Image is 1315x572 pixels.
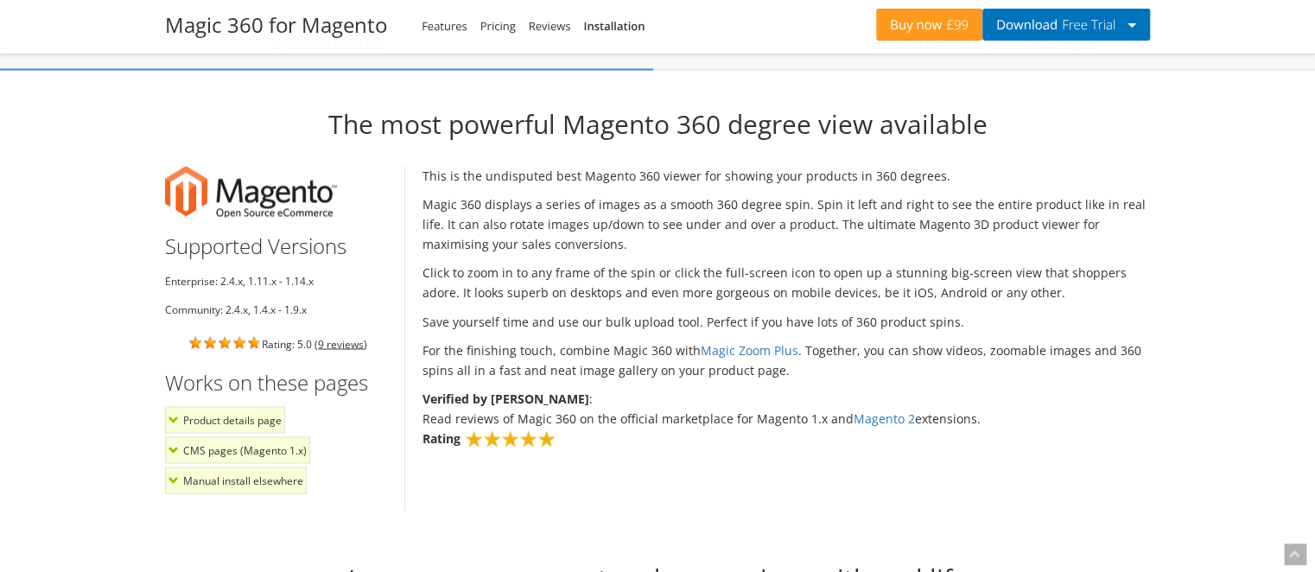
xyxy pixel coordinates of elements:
p: Click to zoom in to any frame of the spin or click the full-screen icon to open up a stunning big... [422,263,1151,302]
a: 9 reviews [318,336,364,351]
span: Free Trial [1058,18,1115,32]
li: Enterprise: 2.4.x, 1.11.x - 1.14.x [165,271,391,291]
li: Manual install elsewhere [165,467,307,493]
a: Magento 2 [854,410,915,426]
p: Save yourself time and use our bulk upload tool. Perfect if you have lots of 360 product spins. [422,311,1151,331]
li: Community: 2.4.x, 1.4.x - 1.9.x [165,300,391,320]
h3: Supported Versions [165,235,391,257]
a: Features [422,18,467,34]
p: : Read reviews of Magic 360 on the official marketplace for Magento 1.x and extensions. [422,388,1151,449]
span: £99 [942,18,969,32]
p: Magic 360 displays a series of images as a smooth 360 degree spin. Spin it left and right to see ... [422,194,1151,254]
li: CMS pages (Magento 1.x) [165,436,310,463]
a: Pricing [480,18,516,34]
p: For the finishing touch, combine Magic 360 with . Together, you can show videos, zoomable images ... [422,340,1151,379]
h3: Works on these pages [165,371,391,393]
img: star-ma-5.png [464,429,556,449]
li: Product details page [165,406,285,433]
a: Magic Zoom Plus [701,341,798,358]
div: Rating: 5.0 ( ) [165,333,391,353]
a: Buy now£99 [876,9,982,41]
h2: Magic 360 for Magento [165,13,387,38]
a: Installation [583,18,645,34]
strong: Rating [422,429,461,446]
p: This is the undisputed best Magento 360 viewer for showing your products in 360 degrees. [422,166,1151,186]
button: DownloadFree Trial [982,9,1150,41]
h2: The most powerful Magento 360 degree view available [152,109,1163,140]
strong: Verified by [PERSON_NAME] [422,390,589,406]
a: Reviews [529,18,571,34]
